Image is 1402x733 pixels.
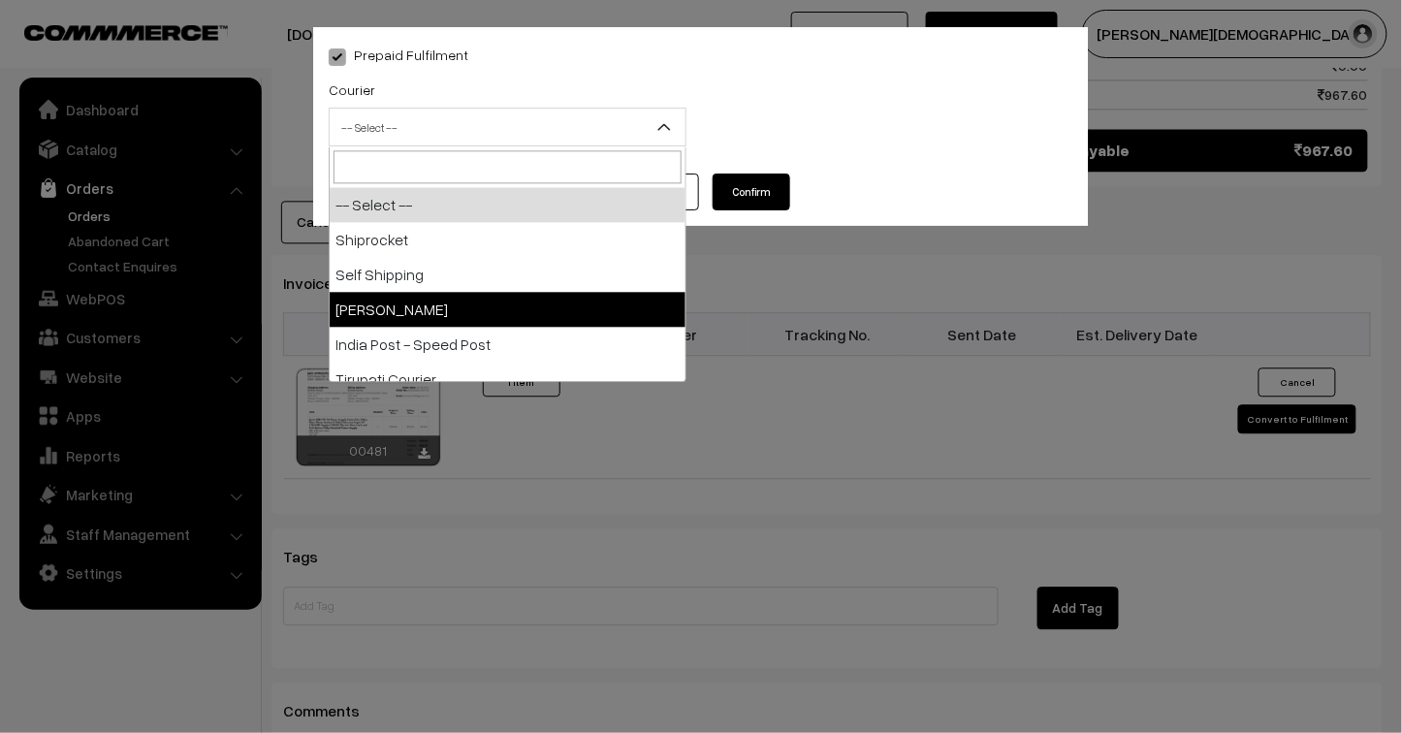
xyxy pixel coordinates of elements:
li: Self Shipping [330,257,685,292]
span: -- Select -- [329,108,686,146]
li: Tirupati Courier [330,362,685,397]
li: -- Select -- [330,187,685,222]
label: Courier [329,80,375,100]
span: -- Select -- [330,111,685,144]
li: India Post - Speed Post [330,327,685,362]
label: Prepaid Fulfilment [329,45,468,65]
li: Shiprocket [330,222,685,257]
li: [PERSON_NAME] [330,292,685,327]
button: Confirm [713,174,790,210]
